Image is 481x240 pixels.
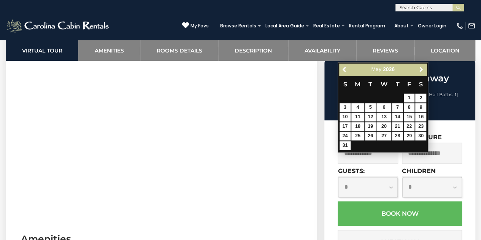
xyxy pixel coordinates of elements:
[365,122,376,131] a: 19
[338,167,364,175] label: Guests:
[356,40,414,61] a: Reviews
[404,122,415,131] a: 22
[340,113,351,121] a: 10
[376,103,391,112] a: 6
[190,22,209,29] span: My Favs
[351,122,364,131] a: 18
[392,122,403,131] a: 21
[455,92,457,97] strong: 1
[326,73,473,83] h2: Sweetgrass Getaway
[415,132,426,140] a: 30
[392,113,403,121] a: 14
[415,113,426,121] a: 16
[78,40,140,61] a: Amenities
[351,113,364,121] a: 11
[340,132,351,140] a: 24
[371,66,381,72] span: May
[404,132,415,140] a: 29
[343,81,347,88] span: Sunday
[414,40,475,61] a: Location
[6,18,111,33] img: White-1-2.png
[218,40,288,61] a: Description
[262,21,308,31] a: Local Area Guide
[351,132,364,140] a: 25
[365,103,376,112] a: 5
[365,113,376,121] a: 12
[365,132,376,140] a: 26
[414,21,450,31] a: Owner Login
[140,40,218,61] a: Rooms Details
[418,67,424,73] span: Next
[392,103,403,112] a: 7
[376,122,391,131] a: 20
[340,141,351,150] a: 31
[429,92,454,97] span: Half Baths:
[6,40,78,61] a: Virtual Tour
[216,21,260,31] a: Browse Rentals
[340,122,351,131] a: 17
[456,22,464,30] img: phone-regular-white.png
[392,132,403,140] a: 28
[415,122,426,131] a: 23
[404,103,415,112] a: 8
[429,90,458,100] li: |
[368,81,372,88] span: Tuesday
[340,103,351,112] a: 3
[415,94,426,102] a: 2
[391,21,413,31] a: About
[383,66,395,72] span: 2026
[310,21,344,31] a: Real Estate
[340,65,349,74] a: Previous
[468,22,475,30] img: mail-regular-white.png
[404,94,415,102] a: 1
[419,81,423,88] span: Saturday
[402,167,436,175] label: Children
[355,81,360,88] span: Monday
[407,81,411,88] span: Friday
[345,21,389,31] a: Rental Program
[381,81,387,88] span: Wednesday
[341,67,348,73] span: Previous
[395,81,399,88] span: Thursday
[338,201,462,226] button: Book Now
[182,22,209,30] a: My Favs
[376,113,391,121] a: 13
[415,103,426,112] a: 9
[351,103,364,112] a: 4
[416,65,426,74] a: Next
[404,113,415,121] a: 15
[376,132,391,140] a: 27
[288,40,356,61] a: Availability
